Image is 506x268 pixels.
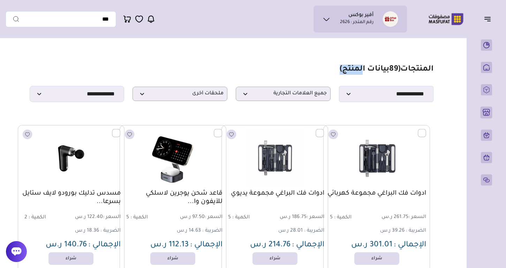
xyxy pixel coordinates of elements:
[124,129,222,188] img: 20250907153039769763.png
[22,189,121,206] a: مسدس تدليك بورودو لايف ستايل بسرعا...
[75,228,99,234] span: 18.36 ر.س
[394,241,426,249] span: الإجمالي :
[278,228,303,234] span: 28.01 ر.س
[327,129,426,188] img: 20250918220852272574.png
[177,228,201,234] span: 14.63 ر.س
[307,215,324,220] span: السعر :
[123,189,222,206] a: قاعد شحن يوجرين لاسلكي للآيفون وا...
[202,228,222,234] span: الضريبة :
[408,215,426,220] span: السعر :
[48,252,93,265] a: شراء
[252,252,297,265] a: شراء
[389,65,398,74] span: 89
[292,241,324,249] span: الإجمالي :
[327,189,426,198] a: ادوات فك البراغي مجموعة كهربائي
[340,19,373,26] p: رقم المتجر : 2626
[22,129,120,188] img: 2025-07-15-687672f93d8f5.png
[174,214,222,221] span: 97.50 ر.س
[150,241,189,249] span: 112.13 ر.س
[228,215,231,220] span: 5
[334,215,352,220] span: الكمية :
[424,12,468,26] img: Logo
[340,65,433,75] h1: المنتجات
[275,214,324,221] span: 186.75 ر.س
[406,228,426,234] span: الضريبة :
[354,252,399,265] a: شراء
[72,214,121,221] span: 122.40 ر.س
[225,189,324,198] a: ادوات فك البراغي مجموعة يديوي
[340,65,400,74] span: ( بيانات المنتج)
[226,129,324,188] img: 20250918220842979466.png
[383,11,398,27] img: ماجد العنزي
[190,241,222,249] span: الإجمالي :
[130,215,148,220] span: الكمية :
[380,228,405,234] span: 39.26 ر.س
[88,241,121,249] span: الإجمالي :
[240,90,327,97] span: جميع العلامات التجارية
[133,87,227,101] p: ملحقات أخرى
[304,228,324,234] span: الضريبة :
[205,215,222,220] span: السعر :
[232,215,250,220] span: الكمية :
[351,241,392,249] span: 301.01 ر.س
[236,87,331,101] p: جميع العلامات التجارية
[330,215,333,220] span: 5
[46,241,87,249] span: 140.76 ر.س
[126,215,129,220] span: 5
[150,252,195,265] a: شراء
[100,228,121,234] span: الضريبة :
[377,214,426,221] span: 261.75 ر.س
[103,215,121,220] span: السعر :
[29,215,46,220] span: الكمية :
[250,241,290,249] span: 214.76 ر.س
[24,215,27,220] span: 2
[348,12,373,19] h1: أفير بوكس
[136,90,224,97] span: ملحقات أخرى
